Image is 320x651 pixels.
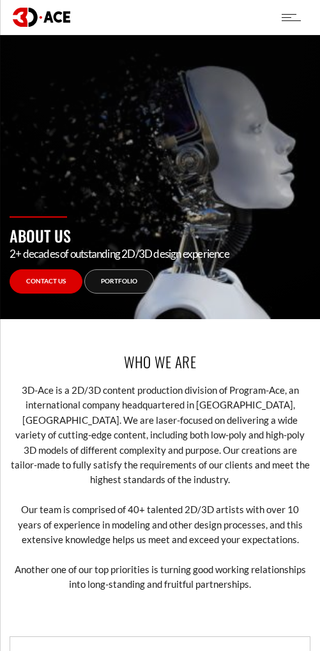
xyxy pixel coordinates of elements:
[84,269,154,294] a: Portfolio
[10,269,82,294] a: Contact Us
[10,383,310,488] p: 3D-Ace is a 2D/3D content production division of Program-Ace, an international company headquarte...
[10,502,310,547] p: Our team is comprised of 40+ talented 2D/3D artists with over 10 years of experience in modeling ...
[10,562,310,592] p: Another one of our top priorities is turning good working relationships into long-standing and fr...
[10,224,310,247] h1: About us
[10,351,310,373] h2: Who we are
[10,247,310,260] p: 2+ decades of outstanding 2D/3D design experience
[13,8,70,26] img: logo dark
